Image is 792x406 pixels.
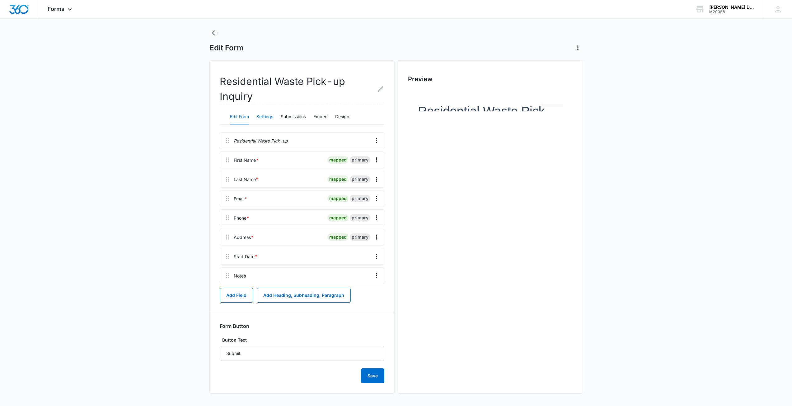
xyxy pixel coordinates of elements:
button: Overflow Menu [372,213,382,223]
h1: Edit Form [209,43,244,53]
button: Overflow Menu [372,136,382,146]
div: primary [350,156,370,164]
h2: Preview [408,74,573,84]
div: primary [350,233,370,241]
button: Overflow Menu [372,232,382,242]
button: Actions [573,43,583,53]
div: Last Name [234,176,259,183]
button: Overflow Menu [372,194,382,203]
button: Back [209,28,219,38]
div: account id [709,10,755,14]
div: primary [350,175,370,183]
div: Notes [234,273,246,279]
h3: Form Button [220,323,249,329]
button: Add Field [220,288,253,303]
div: account name [709,5,755,10]
button: Overflow Menu [372,174,382,184]
span: Forms [48,6,64,12]
button: Submissions [281,110,306,124]
div: First Name [234,157,259,163]
label: Button Text [220,337,384,343]
button: Design [335,110,349,124]
button: Settings [256,110,273,124]
button: Overflow Menu [372,155,382,165]
button: Edit Form Name [377,74,384,104]
div: mapped [327,233,349,241]
div: Address [234,234,254,240]
div: mapped [327,214,349,222]
button: Embed [313,110,328,124]
div: mapped [327,175,349,183]
div: mapped [327,156,349,164]
p: Residential Waste Pick-up [234,138,288,144]
div: Phone [234,215,249,221]
button: Edit Form [230,110,249,124]
h2: Residential Waste Pick-up Inquiry [220,74,384,104]
button: Add Heading, Subheading, Paragraph [257,288,351,303]
button: Overflow Menu [372,251,382,261]
button: Save [361,368,384,383]
div: primary [350,214,370,222]
div: Start Date [234,253,257,260]
button: Overflow Menu [372,271,382,281]
div: primary [350,195,370,202]
div: mapped [327,195,349,202]
div: Email [234,195,247,202]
